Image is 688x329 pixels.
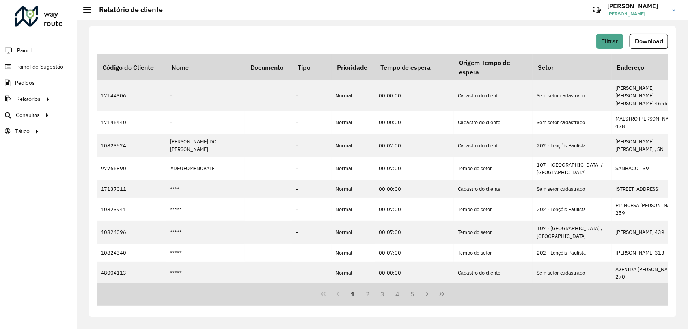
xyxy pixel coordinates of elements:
th: Origem Tempo de espera [454,54,533,80]
th: Código do Cliente [97,54,166,80]
td: 10823941 [97,198,166,221]
td: - [292,80,332,111]
td: Sem setor cadastrado [533,80,612,111]
td: 00:00:00 [375,111,454,134]
td: 17144306 [97,80,166,111]
td: 10824096 [97,221,166,243]
span: Painel [17,46,32,55]
button: Filtrar [596,34,623,49]
span: Pedidos [15,79,35,87]
th: Setor [533,54,612,80]
td: - [292,262,332,284]
td: 00:07:00 [375,244,454,262]
td: Normal [332,198,375,221]
button: Next Page [420,286,435,301]
td: 00:00:00 [375,180,454,198]
th: Documento [245,54,292,80]
button: Download [630,34,668,49]
td: - [292,198,332,221]
th: Tipo [292,54,332,80]
td: - [292,134,332,157]
button: 4 [390,286,405,301]
td: 00:00:00 [375,262,454,284]
td: Normal [332,157,375,180]
td: Normal [332,180,375,198]
td: 17137011 [97,180,166,198]
button: 3 [375,286,390,301]
td: Cadastro do cliente [454,80,533,111]
td: Cadastro do cliente [454,262,533,284]
td: [PERSON_NAME] DO [PERSON_NAME] [166,134,245,157]
th: Tempo de espera [375,54,454,80]
td: 00:07:00 [375,198,454,221]
button: Last Page [434,286,449,301]
td: Cadastro do cliente [454,134,533,157]
td: - [292,244,332,262]
td: 202 - Lençóis Paulista [533,198,612,221]
td: Normal [332,262,375,284]
span: Painel de Sugestão [16,63,63,71]
td: Cadastro do cliente [454,180,533,198]
h3: [PERSON_NAME] [607,2,666,10]
td: 202 - Lençóis Paulista [533,244,612,262]
button: 5 [405,286,420,301]
td: - [166,80,245,111]
td: 107 - [GEOGRAPHIC_DATA] / [GEOGRAPHIC_DATA] [533,221,612,243]
td: Sem setor cadastrado [533,180,612,198]
td: #DEUFOMENOVALE [166,157,245,180]
td: Sem setor cadastrado [533,262,612,284]
td: 97765890 [97,157,166,180]
td: 48004113 [97,262,166,284]
div: Críticas? Dúvidas? Elogios? Sugestões? Entre em contato conosco! [498,2,581,24]
td: 202 - Lençóis Paulista [533,134,612,157]
span: Relatórios [16,95,41,103]
td: 10824340 [97,244,166,262]
td: Tempo do setor [454,221,533,243]
button: 1 [345,286,360,301]
span: Tático [15,127,30,136]
td: Cadastro do cliente [454,111,533,134]
td: Tempo do setor [454,244,533,262]
td: - [166,111,245,134]
td: Sem setor cadastrado [533,111,612,134]
td: 10823524 [97,134,166,157]
td: 00:07:00 [375,157,454,180]
button: 2 [360,286,375,301]
td: Normal [332,134,375,157]
td: 00:07:00 [375,221,454,243]
td: Normal [332,111,375,134]
td: 17145440 [97,111,166,134]
td: Normal [332,221,375,243]
span: [PERSON_NAME] [607,10,666,17]
th: Prioridade [332,54,375,80]
span: Filtrar [601,38,618,45]
td: - [292,111,332,134]
td: Tempo do setor [454,157,533,180]
span: Consultas [16,111,40,119]
td: Normal [332,244,375,262]
td: Normal [332,80,375,111]
td: 00:00:00 [375,80,454,111]
th: Nome [166,54,245,80]
td: - [292,157,332,180]
td: - [292,221,332,243]
td: Tempo do setor [454,198,533,221]
td: - [292,180,332,198]
h2: Relatório de cliente [91,6,163,14]
td: 00:07:00 [375,134,454,157]
a: Contato Rápido [588,2,605,19]
td: 107 - [GEOGRAPHIC_DATA] / [GEOGRAPHIC_DATA] [533,157,612,180]
span: Download [635,38,663,45]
